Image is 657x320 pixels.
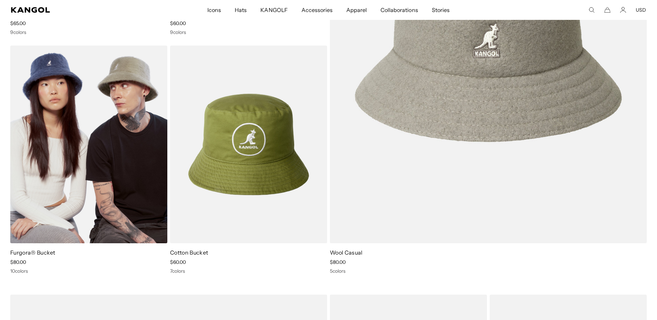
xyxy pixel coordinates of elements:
button: USD [636,7,646,13]
div: 5 colors [330,268,647,274]
div: 9 colors [170,29,327,35]
a: Cotton Bucket [170,249,208,256]
summary: Search here [589,7,595,13]
span: $65.00 [10,20,26,26]
span: $80.00 [330,259,346,265]
span: $60.00 [170,20,186,26]
button: Cart [604,7,610,13]
img: Cotton Bucket [170,46,327,243]
a: Furgora® Bucket [10,249,55,256]
img: Furgora® Bucket [10,46,167,243]
span: $80.00 [10,259,26,265]
a: Kangol [11,7,137,13]
span: $60.00 [170,259,186,265]
div: 10 colors [10,268,167,274]
a: Account [620,7,626,13]
a: Wool Casual [330,249,363,256]
div: 9 colors [10,29,167,35]
div: 7 colors [170,268,327,274]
